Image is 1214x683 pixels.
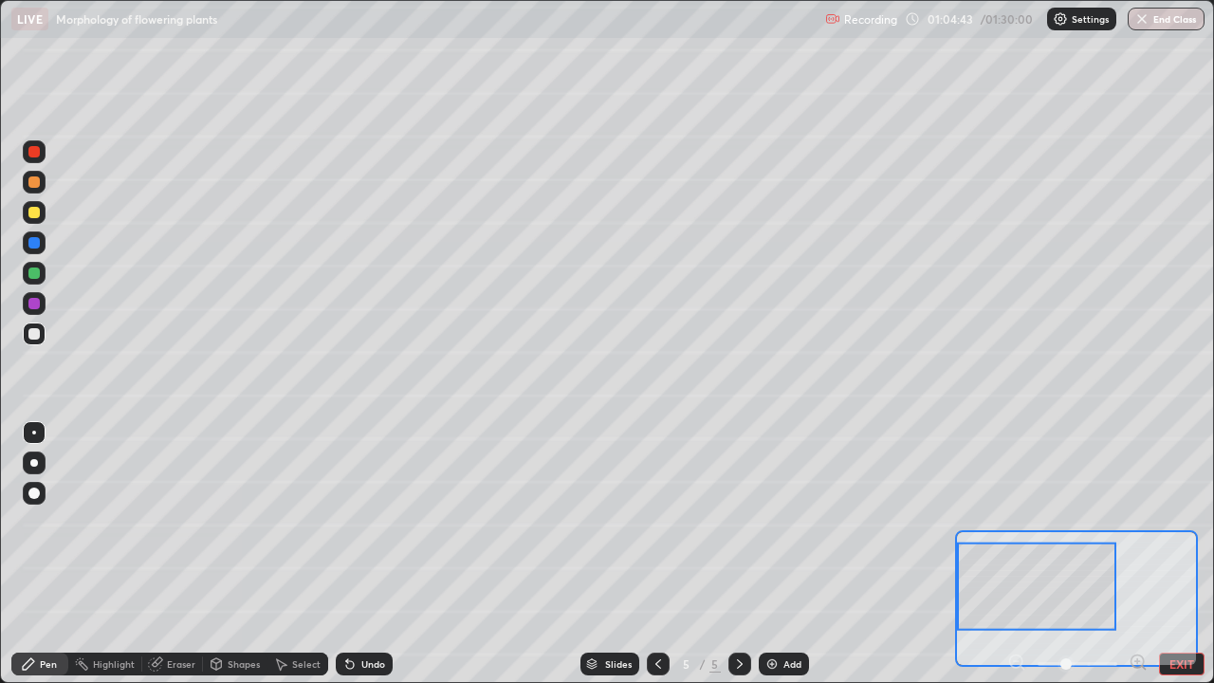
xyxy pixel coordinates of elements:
[783,659,801,669] div: Add
[40,659,57,669] div: Pen
[56,11,217,27] p: Morphology of flowering plants
[1072,14,1109,24] p: Settings
[605,659,632,669] div: Slides
[1134,11,1150,27] img: end-class-cross
[1128,8,1205,30] button: End Class
[1159,653,1205,675] button: EXIT
[677,658,696,670] div: 5
[361,659,385,669] div: Undo
[292,659,321,669] div: Select
[1053,11,1068,27] img: class-settings-icons
[17,11,43,27] p: LIVE
[700,658,706,670] div: /
[709,655,721,673] div: 5
[764,656,780,672] img: add-slide-button
[93,659,135,669] div: Highlight
[167,659,195,669] div: Eraser
[228,659,260,669] div: Shapes
[844,12,897,27] p: Recording
[825,11,840,27] img: recording.375f2c34.svg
